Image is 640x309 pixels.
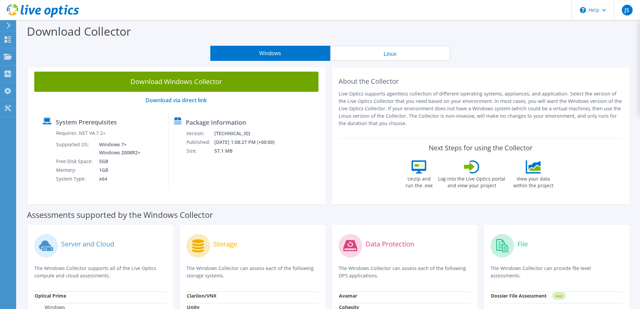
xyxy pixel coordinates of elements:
[214,129,284,138] td: [TECHNICAL_ID]
[94,140,142,157] td: Windows 7+ Windows 2008R2+
[186,147,214,155] td: Size:
[214,138,284,147] td: [DATE] 1:08:27 PM (+00:00)
[517,241,528,247] label: File
[56,157,94,166] td: Free Disk Space:
[61,241,114,247] label: Server and Cloud
[94,175,142,183] td: x64
[34,265,166,279] p: The Windows Collector supports all of the Live Optics compute and cloud assessments.
[403,173,434,189] label: Unzip and run the .exe
[56,166,94,175] td: Memory:
[56,175,94,183] td: System Type:
[56,119,117,125] label: System Prerequisites
[94,157,142,166] td: 5GB
[34,72,318,92] a: Download Windows Collector
[622,5,633,15] span: JS
[27,24,131,39] label: Download Collector
[339,90,623,127] p: Live Optics supports agentless collection of different operating systems, appliances, and applica...
[491,293,547,299] strong: Dossier File Assessment
[429,144,532,152] label: Next Steps for using the Collector
[186,138,214,147] td: Published:
[186,129,214,138] td: Version:
[186,119,246,126] label: Package Information
[35,293,66,299] strong: Optical Prime
[213,241,237,247] label: Storage
[56,140,94,157] td: Supported OS:
[339,265,471,279] p: The Windows Collector can assess each of the following DPS applications.
[214,147,284,155] td: 57.1 MB
[145,96,207,104] a: Download via direct link
[366,241,414,247] label: Data Protection
[56,130,105,137] label: Requires .NET V4.7.2+
[556,294,562,298] tspan: NEW!
[94,166,142,175] td: 1GB
[438,173,506,189] label: Log into the Live Optics portal and view your project
[339,77,623,85] h2: About the Collector
[339,293,357,299] strong: Avamar
[580,7,586,13] svg: \n
[27,211,213,218] label: Assessments supported by the Windows Collector
[490,265,623,279] p: The Windows Collector can provide file level assessments.
[186,265,318,279] p: The Windows Collector can assess each of the following storage systems.
[509,173,557,189] label: View your data within the project
[187,293,216,299] strong: Clariion/VNX
[330,46,450,61] button: Linux
[210,46,330,61] button: Windows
